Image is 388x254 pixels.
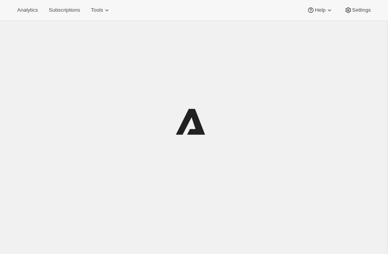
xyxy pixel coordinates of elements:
span: Help [315,7,325,13]
span: Tools [91,7,103,13]
button: Help [302,5,338,16]
button: Subscriptions [44,5,85,16]
span: Analytics [17,7,38,13]
button: Tools [86,5,115,16]
button: Settings [340,5,376,16]
span: Settings [352,7,371,13]
span: Subscriptions [49,7,80,13]
button: Analytics [12,5,43,16]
